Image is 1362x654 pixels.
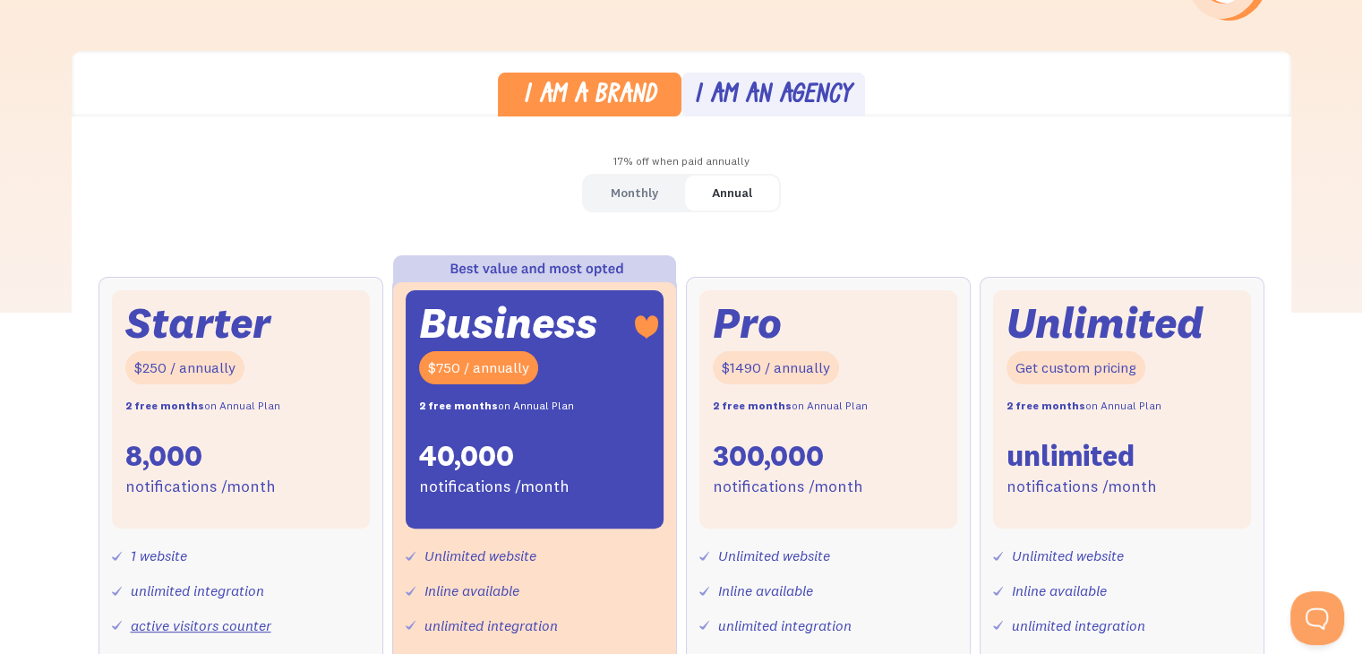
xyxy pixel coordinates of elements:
div: notifications /month [419,474,570,500]
div: I am an agency [694,83,852,109]
div: Unlimited website [718,543,830,569]
div: Starter [125,304,270,342]
strong: 2 free months [419,399,498,412]
div: 300,000 [713,437,824,475]
div: $1490 / annually [713,351,839,384]
div: on Annual Plan [419,393,574,419]
div: Unlimited website [1012,543,1124,569]
div: notifications /month [1007,474,1157,500]
div: 1 website [131,543,187,569]
div: Business [419,304,597,342]
div: Inline available [718,578,813,604]
div: on Annual Plan [713,393,868,419]
div: Inline available [1012,578,1107,604]
div: Pro [713,304,782,342]
div: I am a brand [523,83,656,109]
div: on Annual Plan [1007,393,1161,419]
div: Unlimited website [424,543,536,569]
div: $250 / annually [125,351,244,384]
div: unlimited integration [718,613,852,639]
strong: 2 free months [713,399,792,412]
strong: 2 free months [1007,399,1085,412]
div: unlimited [1007,437,1135,475]
div: on Annual Plan [125,393,280,419]
div: notifications /month [125,474,276,500]
div: 40,000 [419,437,514,475]
div: unlimited integration [1012,613,1145,639]
div: Monthly [611,180,658,206]
a: active visitors counter [131,616,271,634]
iframe: Toggle Customer Support [1290,591,1344,645]
div: unlimited integration [131,578,264,604]
div: 8,000 [125,437,202,475]
div: 17% off when paid annually [72,149,1291,175]
div: Unlimited [1007,304,1204,342]
div: Get custom pricing [1007,351,1145,384]
div: notifications /month [713,474,863,500]
div: Annual [712,180,752,206]
div: $750 / annually [419,351,538,384]
div: Inline available [424,578,519,604]
strong: 2 free months [125,399,204,412]
div: unlimited integration [424,613,558,639]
